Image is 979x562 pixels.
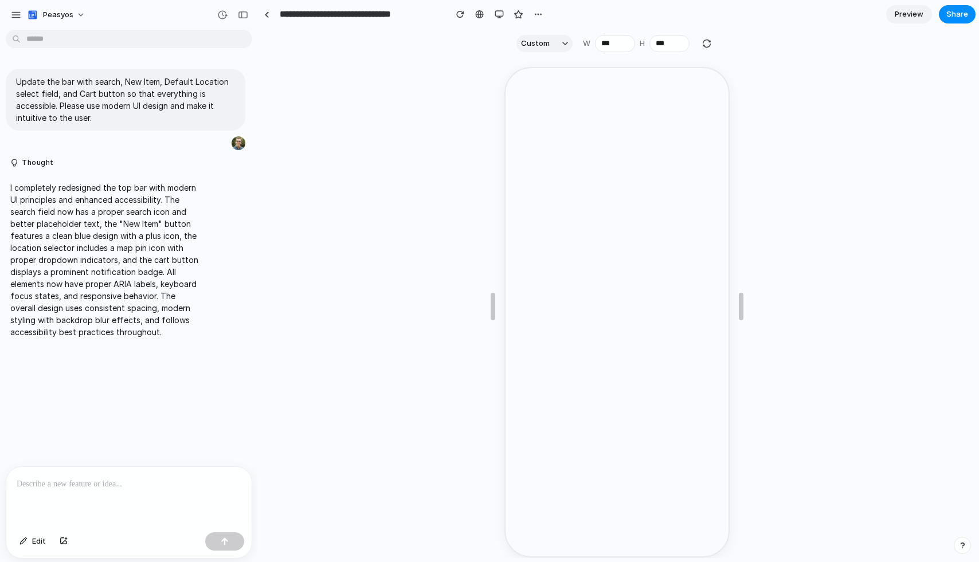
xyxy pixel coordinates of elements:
[14,532,52,551] button: Edit
[43,9,73,21] span: peasyos
[32,536,46,547] span: Edit
[16,76,235,124] p: Update the bar with search, New Item, Default Location select field, and Cart button so that ever...
[22,6,91,24] button: peasyos
[10,182,202,338] p: I completely redesigned the top bar with modern UI principles and enhanced accessibility. The sea...
[640,38,645,49] label: H
[939,5,976,23] button: Share
[895,9,923,20] span: Preview
[521,38,550,49] span: Custom
[946,9,968,20] span: Share
[516,35,573,52] button: Custom
[583,38,590,49] label: W
[886,5,932,23] a: Preview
